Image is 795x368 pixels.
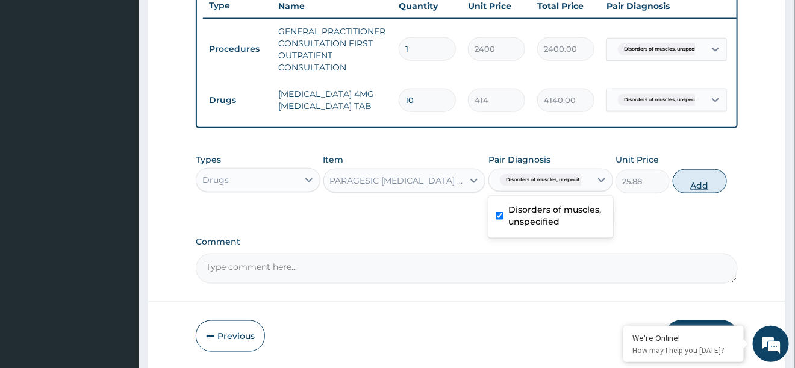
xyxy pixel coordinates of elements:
[272,19,393,80] td: GENERAL PRACTITIONER CONSULTATION FIRST OUTPATIENT CONSULTATION
[616,154,659,166] label: Unit Price
[666,320,738,352] button: Submit
[22,60,49,90] img: d_794563401_company_1708531726252_794563401
[202,174,229,186] div: Drugs
[196,320,265,352] button: Previous
[63,67,202,83] div: Chat with us now
[632,345,735,355] p: How may I help you today?
[6,242,229,284] textarea: Type your message and hit 'Enter'
[203,89,272,111] td: Drugs
[632,332,735,343] div: We're Online!
[203,38,272,60] td: Procedures
[196,155,221,165] label: Types
[272,82,393,118] td: [MEDICAL_DATA] 4MG [MEDICAL_DATA] TAB
[70,108,166,230] span: We're online!
[508,204,606,228] label: Disorders of muscles, unspecified
[323,154,344,166] label: Item
[500,174,589,186] span: Disorders of muscles, unspecif...
[196,237,737,247] label: Comment
[618,43,707,55] span: Disorders of muscles, unspecif...
[673,169,727,193] button: Add
[330,175,465,187] div: PARAGESIC [MEDICAL_DATA] 500MG [MEDICAL_DATA] TAB
[198,6,226,35] div: Minimize live chat window
[618,94,707,106] span: Disorders of muscles, unspecif...
[488,154,550,166] label: Pair Diagnosis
